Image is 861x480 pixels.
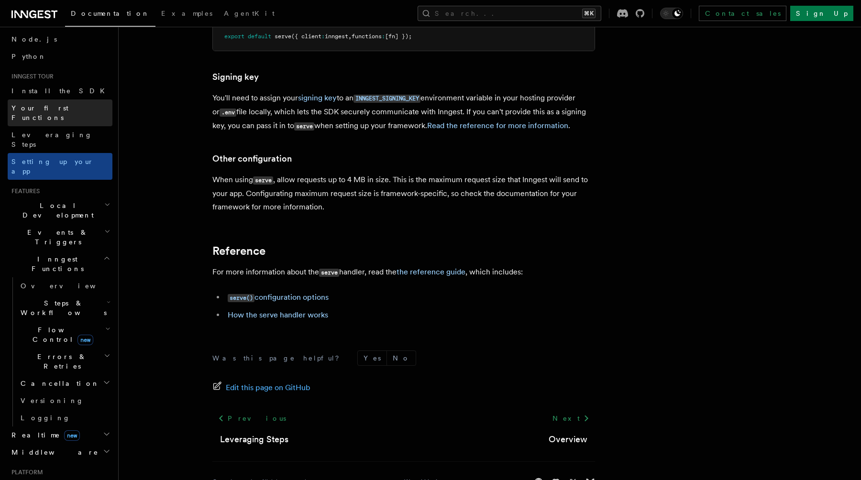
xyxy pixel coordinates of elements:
[8,48,112,65] a: Python
[8,228,104,247] span: Events & Triggers
[8,99,112,126] a: Your first Functions
[358,351,386,365] button: Yes
[71,10,150,17] span: Documentation
[11,104,68,121] span: Your first Functions
[8,126,112,153] a: Leveraging Steps
[660,8,683,19] button: Toggle dark mode
[8,197,112,224] button: Local Development
[155,3,218,26] a: Examples
[8,426,112,444] button: Realtimenew
[17,295,112,321] button: Steps & Workflows
[8,153,112,180] a: Setting up your app
[8,187,40,195] span: Features
[17,298,107,317] span: Steps & Workflows
[212,410,291,427] a: Previous
[321,33,325,40] span: :
[218,3,280,26] a: AgentKit
[17,325,105,344] span: Flow Control
[8,447,99,457] span: Middleware
[385,33,412,40] span: [fn] });
[65,3,155,27] a: Documentation
[8,73,54,80] span: Inngest tour
[294,122,314,131] code: serve
[275,33,291,40] span: serve
[387,351,416,365] button: No
[11,158,94,175] span: Setting up your app
[8,201,104,220] span: Local Development
[226,381,310,394] span: Edit this page on GitHub
[212,265,595,279] p: For more information about the handler, read the , which includes:
[11,53,46,60] span: Python
[8,469,43,476] span: Platform
[17,352,104,371] span: Errors & Retries
[8,224,112,251] button: Events & Triggers
[582,9,596,18] kbd: ⌘K
[228,293,329,302] a: serve()configuration options
[21,414,70,422] span: Logging
[8,430,80,440] span: Realtime
[11,87,110,95] span: Install the SDK
[348,33,352,40] span: ,
[21,397,84,404] span: Versioning
[228,294,254,302] code: serve()
[64,430,80,441] span: new
[224,10,275,17] span: AgentKit
[427,121,568,130] a: Read the reference for more information
[291,33,321,40] span: ({ client
[17,375,112,392] button: Cancellation
[224,33,244,40] span: export
[8,254,103,273] span: Inngest Functions
[8,31,112,48] a: Node.js
[161,10,212,17] span: Examples
[325,33,348,40] span: inngest
[17,321,112,348] button: Flow Controlnew
[21,282,119,290] span: Overview
[382,33,385,40] span: :
[212,152,292,165] a: Other configuration
[353,95,420,103] code: INNGEST_SIGNING_KEY
[11,131,92,148] span: Leveraging Steps
[353,93,420,102] a: INNGEST_SIGNING_KEY
[228,310,328,319] a: How the serve handler works
[418,6,601,21] button: Search...⌘K
[17,277,112,295] a: Overview
[8,277,112,426] div: Inngest Functions
[17,409,112,426] a: Logging
[17,379,99,388] span: Cancellation
[319,269,339,277] code: serve
[212,91,595,133] p: You'll need to assign your to an environment variable in your hosting provider or file locally, w...
[17,348,112,375] button: Errors & Retries
[212,70,259,84] a: Signing key
[220,433,288,446] a: Leveraging Steps
[253,176,273,185] code: serve
[220,109,236,117] code: .env
[212,244,265,258] a: Reference
[397,267,465,276] a: the reference guide
[17,392,112,409] a: Versioning
[298,93,337,102] a: signing key
[8,444,112,461] button: Middleware
[549,433,587,446] a: Overview
[8,82,112,99] a: Install the SDK
[790,6,853,21] a: Sign Up
[547,410,595,427] a: Next
[699,6,786,21] a: Contact sales
[212,173,595,214] p: When using , allow requests up to 4 MB in size. This is the maximum request size that Inngest wil...
[352,33,382,40] span: functions
[77,335,93,345] span: new
[212,381,310,394] a: Edit this page on GitHub
[248,33,271,40] span: default
[8,251,112,277] button: Inngest Functions
[212,353,346,363] p: Was this page helpful?
[11,35,57,43] span: Node.js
